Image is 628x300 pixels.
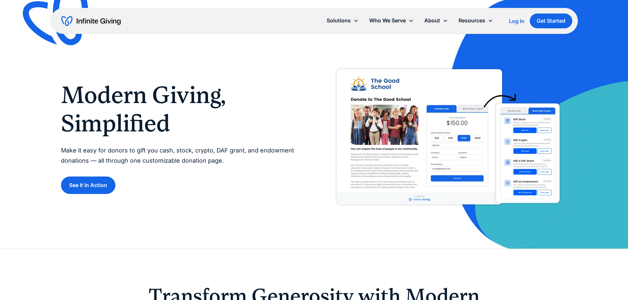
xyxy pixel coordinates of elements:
div: Log In [509,18,524,24]
a: Get Started [530,14,572,28]
div: About [419,14,453,28]
div: Who We Serve [364,14,419,28]
div: About [424,16,440,25]
a: home [61,16,121,26]
div: Who We Serve [369,16,406,25]
h1: Modern Giving, Simplified [61,81,301,138]
a: See It In Action [61,177,115,194]
div: Solutions [327,16,351,25]
div: Resources [453,14,498,28]
p: Make it easy for donors to gift you cash, stock, crypto, DAF grant, and endowment donations — all... [61,146,301,166]
div: Resources [459,16,485,25]
a: Log In [509,17,524,25]
div: Solutions [321,14,364,28]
